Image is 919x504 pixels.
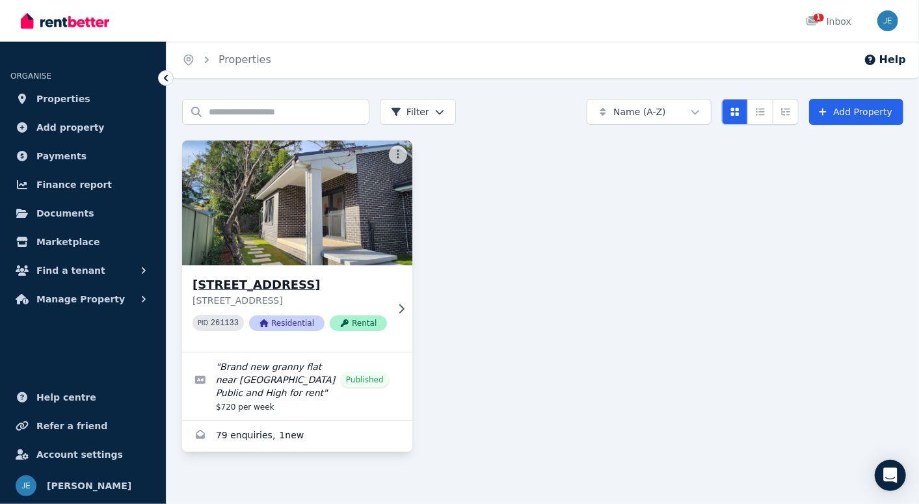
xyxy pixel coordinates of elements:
button: Manage Property [10,286,155,312]
a: Enquiries for 131E Greville Street, Chatswood [182,421,412,452]
button: Help [864,52,906,68]
p: [STREET_ADDRESS] [193,294,387,307]
button: Filter [380,99,456,125]
span: Documents [36,206,94,221]
a: Account settings [10,442,155,468]
a: Refer a friend [10,413,155,439]
span: Add property [36,120,105,135]
span: Find a tenant [36,263,105,278]
a: Help centre [10,384,155,410]
span: Rental [330,315,387,331]
a: Finance report [10,172,155,198]
button: Expanded list view [773,99,799,125]
span: Payments [36,148,87,164]
button: Name (A-Z) [587,99,712,125]
button: More options [389,146,407,164]
a: Add Property [809,99,903,125]
span: Finance report [36,177,112,192]
button: Compact list view [747,99,773,125]
h3: [STREET_ADDRESS] [193,276,387,294]
span: ORGANISE [10,72,51,81]
span: Refer a friend [36,418,107,434]
span: 1 [814,14,824,21]
nav: Breadcrumb [166,42,287,78]
a: Payments [10,143,155,169]
div: Inbox [806,15,851,28]
code: 261133 [211,319,239,328]
span: Help centre [36,390,96,405]
img: 131E Greville Street, Chatswood [176,137,418,269]
a: Add property [10,114,155,140]
span: Marketplace [36,234,100,250]
small: PID [198,319,208,326]
a: 131E Greville Street, Chatswood[STREET_ADDRESS][STREET_ADDRESS]PID 261133ResidentialRental [182,140,412,352]
img: Jeff [877,10,898,31]
span: Residential [249,315,325,331]
a: Documents [10,200,155,226]
span: Name (A-Z) [613,105,666,118]
span: Manage Property [36,291,125,307]
button: Find a tenant [10,258,155,284]
span: Properties [36,91,90,107]
div: Open Intercom Messenger [875,460,906,491]
img: RentBetter [21,11,109,31]
span: [PERSON_NAME] [47,478,131,494]
button: Card view [722,99,748,125]
div: View options [722,99,799,125]
a: Properties [10,86,155,112]
img: Jeff [16,475,36,496]
a: Edit listing: Brand new granny flat near Chatswood Public and High for rent [182,352,412,420]
span: Filter [391,105,429,118]
a: Properties [219,53,271,66]
span: Account settings [36,447,123,462]
a: Marketplace [10,229,155,255]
